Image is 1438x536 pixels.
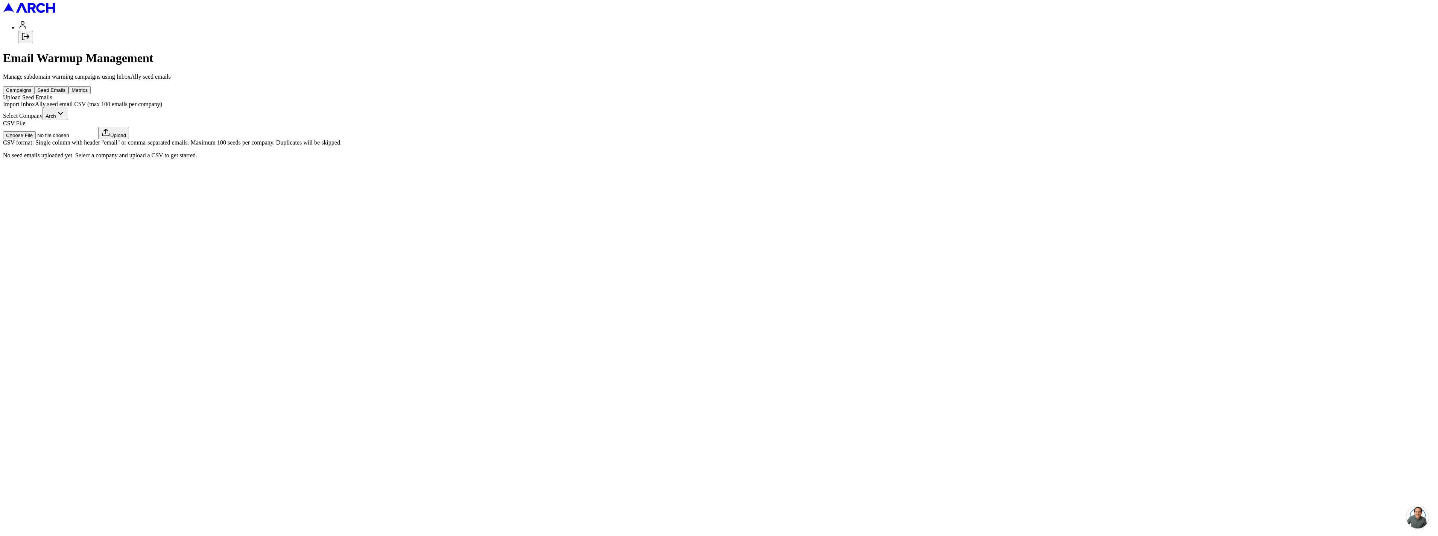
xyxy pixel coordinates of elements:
button: Seed Emails [34,86,68,94]
h1: Email Warmup Management [3,51,1435,65]
div: Upload Seed Emails [3,94,1435,101]
label: CSV File [3,120,26,126]
button: Log out [18,31,33,43]
label: Select Company [3,113,43,119]
div: Import InboxAlly seed email CSV (max 100 emails per company) [3,101,1435,108]
div: CSV format: Single column with header "email" or comma-separated emails. Maximum 100 seeds per co... [3,139,1435,146]
p: Manage subdomain warming campaigns using InboxAlly seed emails [3,73,1435,80]
button: Metrics [68,86,91,94]
button: Upload [98,127,129,139]
p: No seed emails uploaded yet. Select a company and upload a CSV to get started. [3,152,1435,159]
a: Open chat [1406,506,1429,528]
button: Campaigns [3,86,34,94]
